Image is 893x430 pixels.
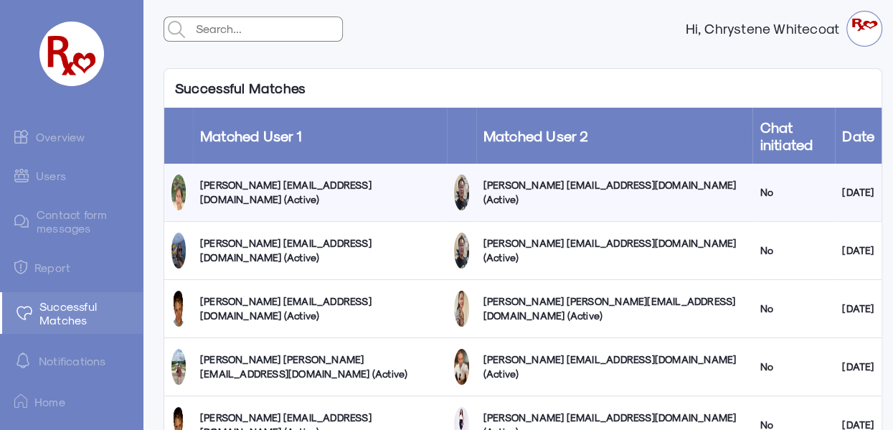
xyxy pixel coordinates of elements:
[14,352,32,369] img: notification-default-white.svg
[760,360,828,374] div: No
[760,118,813,153] a: Chat initiated
[760,302,828,316] div: No
[200,294,440,323] div: [PERSON_NAME] [EMAIL_ADDRESS][DOMAIN_NAME] (Active)
[483,127,589,144] a: Matched User 2
[760,185,828,200] div: No
[200,236,440,265] div: [PERSON_NAME] [EMAIL_ADDRESS][DOMAIN_NAME] (Active)
[842,360,874,374] div: [DATE]
[842,302,874,316] div: [DATE]
[200,178,440,207] div: [PERSON_NAME] [EMAIL_ADDRESS][DOMAIN_NAME] (Active)
[14,260,27,274] img: admin-ic-report.svg
[171,174,186,210] img: gv8pigiy5nf30ywsqiso.jpg
[192,17,342,40] input: Search...
[842,127,874,144] a: Date
[842,185,874,200] div: [DATE]
[760,243,828,258] div: No
[14,215,29,228] img: admin-ic-contact-message.svg
[454,233,468,268] img: pjvyvowxrvuiatxqjqef.jpg
[14,169,29,182] img: admin-ic-users.svg
[16,306,32,320] img: matched.svg
[171,349,186,385] img: oc88gou9bzjdhyjdpoli.jpg
[483,236,746,265] div: [PERSON_NAME] [EMAIL_ADDRESS][DOMAIN_NAME] (Active)
[14,129,29,144] img: admin-ic-overview.svg
[164,17,189,42] img: admin-search.svg
[200,127,302,144] a: Matched User 1
[14,394,27,408] img: ic-home.png
[454,349,468,385] img: nhkeyuls5owd4vg9meyw.png
[171,291,186,327] img: r4t4hiwimrejemy3pvd2.jpg
[483,352,746,381] div: [PERSON_NAME] [EMAIL_ADDRESS][DOMAIN_NAME] (Active)
[454,291,468,327] img: damcq6z6skfbom31qzan.jpg
[454,174,468,210] img: pjvyvowxrvuiatxqjqef.jpg
[164,69,317,108] p: Successful Matches
[200,352,440,381] div: [PERSON_NAME] [PERSON_NAME] [EMAIL_ADDRESS][DOMAIN_NAME] (Active)
[171,233,186,268] img: eluwbawoynm1ob14clkd.jpg
[483,294,746,323] div: [PERSON_NAME] [PERSON_NAME][EMAIL_ADDRESS][DOMAIN_NAME] (Active)
[842,243,874,258] div: [DATE]
[685,22,846,36] strong: Hi, Chrystene Whitecoat
[483,178,746,207] div: [PERSON_NAME] [EMAIL_ADDRESS][DOMAIN_NAME] (Active)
